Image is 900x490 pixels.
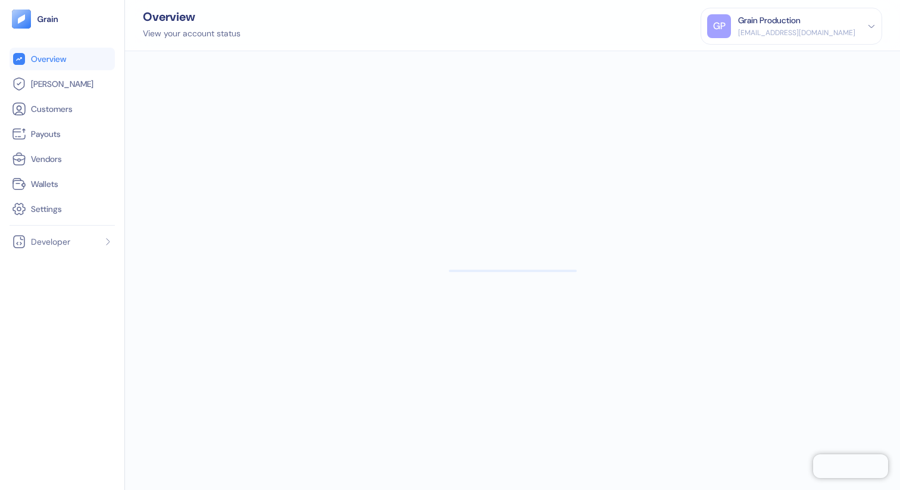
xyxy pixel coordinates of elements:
[31,236,70,248] span: Developer
[143,11,240,23] div: Overview
[37,15,59,23] img: logo
[813,454,888,478] iframe: Chatra live chat
[31,178,58,190] span: Wallets
[12,152,112,166] a: Vendors
[31,103,73,115] span: Customers
[143,27,240,40] div: View your account status
[31,203,62,215] span: Settings
[31,153,62,165] span: Vendors
[12,202,112,216] a: Settings
[12,127,112,141] a: Payouts
[12,177,112,191] a: Wallets
[12,10,31,29] img: logo-tablet-V2.svg
[12,52,112,66] a: Overview
[12,102,112,116] a: Customers
[31,78,93,90] span: [PERSON_NAME]
[738,27,855,38] div: [EMAIL_ADDRESS][DOMAIN_NAME]
[12,77,112,91] a: [PERSON_NAME]
[738,14,801,27] div: Grain Production
[707,14,731,38] div: GP
[31,128,61,140] span: Payouts
[31,53,66,65] span: Overview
